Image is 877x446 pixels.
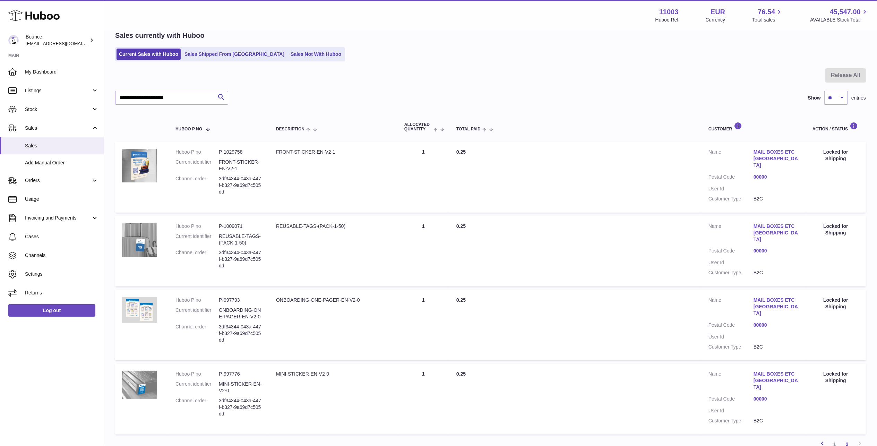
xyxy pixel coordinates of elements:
span: Total paid [456,127,481,131]
div: Currency [706,17,725,23]
td: 1 [397,290,449,360]
span: Add Manual Order [25,160,98,166]
dd: P-997793 [219,297,262,303]
span: Sales [25,143,98,149]
span: Settings [25,271,98,277]
span: [EMAIL_ADDRESS][DOMAIN_NAME] [26,41,102,46]
dt: Channel order [175,175,219,195]
dt: Huboo P no [175,297,219,303]
dd: B2C [754,269,799,276]
span: 45,547.00 [830,7,861,17]
dt: Huboo P no [175,149,219,155]
dt: Channel order [175,397,219,417]
dt: Channel order [175,324,219,343]
span: 0.25 [456,149,466,155]
a: Sales Shipped From [GEOGRAPHIC_DATA] [182,49,287,60]
a: MAIL BOXES ETC [GEOGRAPHIC_DATA] [754,297,799,317]
div: ONBOARDING-ONE-PAGER-EN-V2-0 [276,297,390,303]
div: Locked for Shipping [812,371,859,384]
a: 00000 [754,396,799,402]
dt: Channel order [175,249,219,269]
span: Usage [25,196,98,203]
dt: Name [708,149,754,170]
span: ALLOCATED Quantity [404,122,432,131]
div: MINI-STICKER-EN-V2-0 [276,371,390,377]
dt: Postal Code [708,248,754,256]
dt: Huboo P no [175,223,219,230]
span: entries [851,95,866,101]
dt: Postal Code [708,174,754,182]
dt: Name [708,371,754,392]
dt: User Id [708,259,754,266]
span: Sales [25,125,91,131]
strong: 11003 [659,7,679,17]
dd: 3df34344-043a-447f-b327-9a69d7c505dd [219,249,262,269]
img: 110031721316489.png [122,371,157,399]
a: MAIL BOXES ETC [GEOGRAPHIC_DATA] [754,223,799,243]
img: 1725531121.png [122,223,157,257]
span: Total sales [752,17,783,23]
dt: Customer Type [708,196,754,202]
span: 76.54 [758,7,775,17]
label: Show [808,95,821,101]
dt: Name [708,297,754,318]
span: Description [276,127,304,131]
a: 00000 [754,322,799,328]
span: Orders [25,177,91,184]
dd: MINI-STICKER-EN-V2-0 [219,381,262,394]
strong: EUR [711,7,725,17]
div: Action / Status [812,122,859,131]
dt: Current identifier [175,381,219,394]
span: 0.25 [456,223,466,229]
td: 1 [397,142,449,212]
dd: B2C [754,344,799,350]
div: Locked for Shipping [812,297,859,310]
span: My Dashboard [25,69,98,75]
span: Stock [25,106,91,113]
div: Customer [708,122,799,131]
a: Current Sales with Huboo [117,49,181,60]
span: 0.25 [456,371,466,377]
span: 0.25 [456,297,466,303]
a: 00000 [754,248,799,254]
dd: REUSABLE-TAGS-(PACK-1-50) [219,233,262,246]
td: 1 [397,216,449,286]
span: Returns [25,290,98,296]
dd: P-1009071 [219,223,262,230]
dd: 3df34344-043a-447f-b327-9a69d7c505dd [219,175,262,195]
dd: P-1029758 [219,149,262,155]
a: 00000 [754,174,799,180]
a: MAIL BOXES ETC [GEOGRAPHIC_DATA] [754,149,799,169]
img: collateral@usebounce.com [8,35,19,45]
dd: 3df34344-043a-447f-b327-9a69d7c505dd [219,397,262,417]
dd: B2C [754,196,799,202]
dt: User Id [708,334,754,340]
a: MAIL BOXES ETC [GEOGRAPHIC_DATA] [754,371,799,391]
a: 45,547.00 AVAILABLE Stock Total [810,7,869,23]
dd: B2C [754,418,799,424]
dt: User Id [708,408,754,414]
dt: Huboo P no [175,371,219,377]
a: 76.54 Total sales [752,7,783,23]
div: Huboo Ref [655,17,679,23]
img: 1737925984.jpg [122,149,157,182]
dt: Postal Code [708,322,754,330]
dt: Name [708,223,754,245]
div: FRONT-STICKER-EN-V2-1 [276,149,390,155]
a: Sales Not With Huboo [288,49,344,60]
dt: Customer Type [708,269,754,276]
span: AVAILABLE Stock Total [810,17,869,23]
dd: P-997776 [219,371,262,377]
h2: Sales currently with Huboo [115,31,205,40]
span: Huboo P no [175,127,202,131]
dt: Current identifier [175,233,219,246]
span: Listings [25,87,91,94]
dt: Postal Code [708,396,754,404]
div: REUSABLE-TAGS-(PACK-1-50) [276,223,390,230]
dt: User Id [708,186,754,192]
div: Bounce [26,34,88,47]
div: Locked for Shipping [812,149,859,162]
a: Log out [8,304,95,317]
dt: Customer Type [708,418,754,424]
td: 1 [397,364,449,434]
